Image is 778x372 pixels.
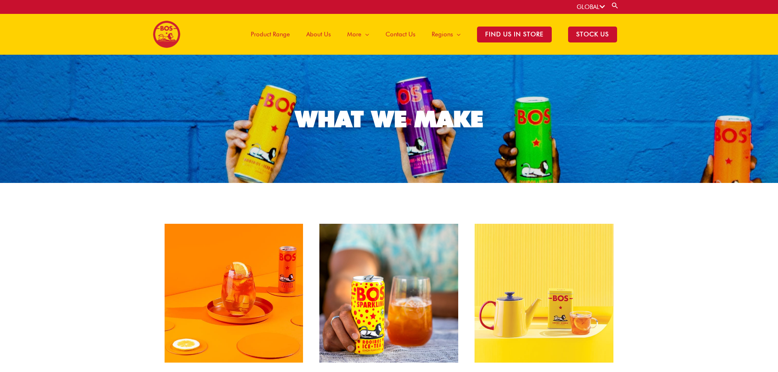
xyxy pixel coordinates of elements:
[298,14,339,55] a: About Us
[153,20,181,48] img: BOS logo finals-200px
[347,22,361,47] span: More
[477,27,552,42] span: Find Us in Store
[577,3,605,11] a: GLOBAL
[568,27,617,42] span: STOCK US
[236,14,625,55] nav: Site Navigation
[165,224,303,363] img: peach
[560,14,625,55] a: STOCK US
[377,14,424,55] a: Contact Us
[611,2,619,9] a: Search button
[424,14,469,55] a: Regions
[319,224,458,363] img: sparkling lemon
[475,224,613,363] img: hot-tea-2-copy
[306,22,331,47] span: About Us
[339,14,377,55] a: More
[295,108,483,130] div: WHAT WE MAKE
[386,22,415,47] span: Contact Us
[469,14,560,55] a: Find Us in Store
[432,22,453,47] span: Regions
[243,14,298,55] a: Product Range
[251,22,290,47] span: Product Range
